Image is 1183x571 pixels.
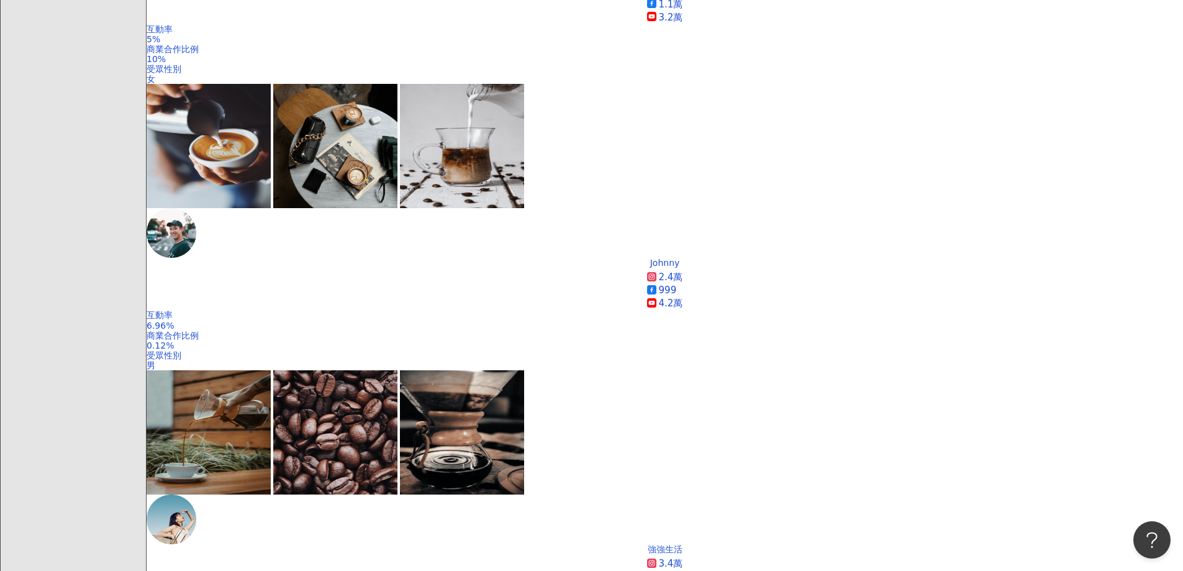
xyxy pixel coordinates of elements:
img: KOL Avatar [147,495,196,544]
img: post-image [400,84,524,208]
img: post-image [273,370,397,495]
img: post-image [400,370,524,495]
img: post-image [147,370,271,495]
div: Johnny [650,258,680,268]
div: 4.2萬 [659,297,683,310]
iframe: Help Scout Beacon - Open [1133,521,1171,559]
div: 互動率 [147,24,1183,34]
a: Johnny2.4萬9994.2萬互動率6.96%商業合作比例0.12%受眾性別男 [147,258,1183,370]
div: 受眾性別 [147,64,1183,74]
div: 受眾性別 [147,350,1183,360]
div: 3.2萬 [659,11,683,24]
div: 互動率 [147,310,1183,320]
div: 3.4萬 [659,557,683,570]
img: KOL Avatar [147,208,196,258]
img: post-image [147,84,271,208]
div: 0.12% [147,340,1183,350]
div: 999 [659,284,677,297]
div: 女 [147,74,1183,84]
div: 強強生活 [648,544,682,554]
div: 2.4萬 [659,271,683,284]
a: KOL Avatar [147,208,1183,258]
a: KOL Avatar [147,495,1183,544]
div: 商業合作比例 [147,331,1183,340]
div: 男 [147,360,1183,370]
div: 商業合作比例 [147,44,1183,54]
div: 5% [147,34,1183,44]
div: 10% [147,54,1183,64]
img: post-image [273,84,397,208]
div: 6.96% [147,321,1183,331]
